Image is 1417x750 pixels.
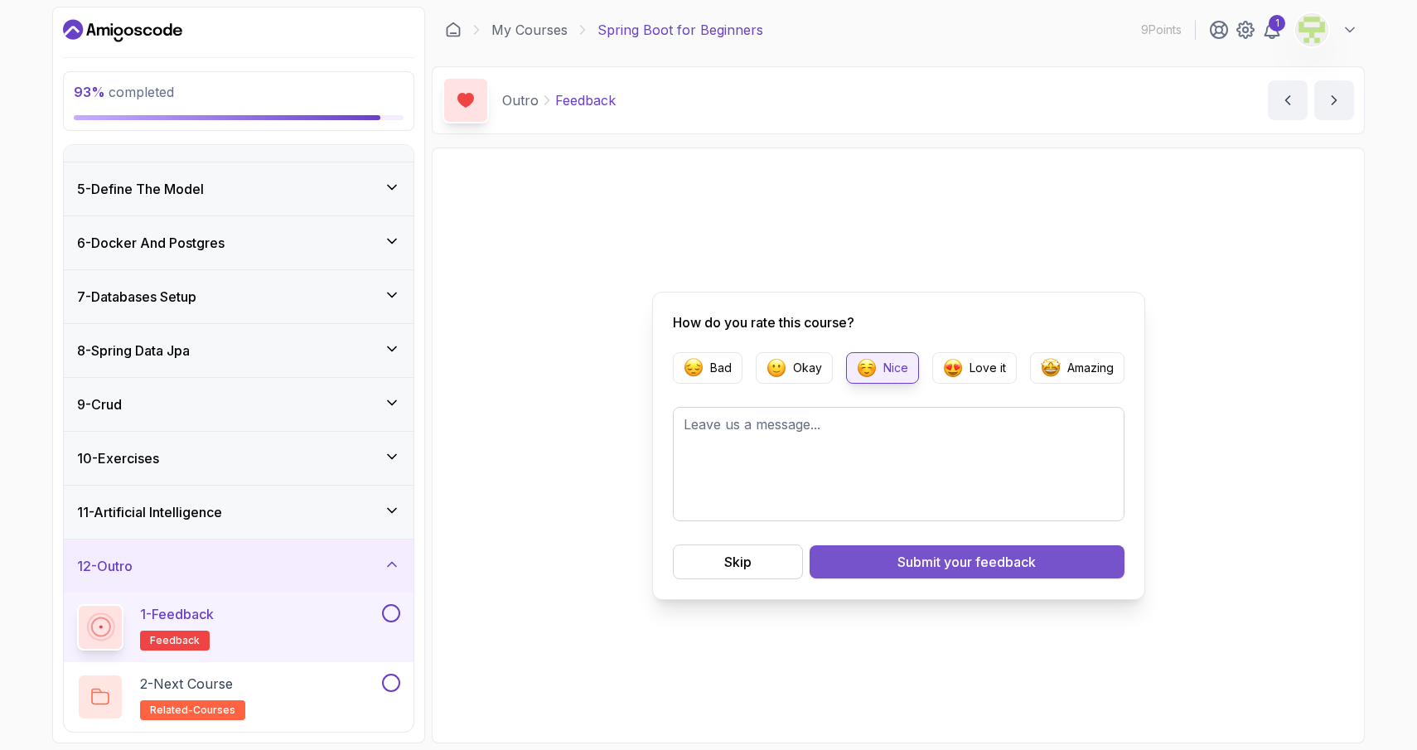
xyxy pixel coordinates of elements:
button: 1-Feedbackfeedback [77,604,400,651]
h3: 12 - Outro [77,556,133,576]
button: Feedback EmojieAmazing [1030,352,1124,384]
span: 93 % [74,84,105,100]
button: Skip [673,544,803,579]
p: Nice [883,360,908,376]
h3: 10 - Exercises [77,448,159,468]
p: Spring Boot for Beginners [597,20,763,40]
button: 2-Next Courserelated-courses [77,674,400,720]
p: 1 - Feedback [140,604,214,624]
h3: 5 - Define The Model [77,179,204,199]
span: feedback [150,634,200,647]
button: Feedback EmojieNice [846,352,919,384]
button: Feedback EmojieOkay [756,352,833,384]
button: 8-Spring Data Jpa [64,324,413,377]
h3: 7 - Databases Setup [77,287,196,307]
p: Love it [970,360,1006,376]
button: 7-Databases Setup [64,270,413,323]
button: 12-Outro [64,540,413,593]
a: Dashboard [63,17,182,44]
button: 11-Artificial Intelligence [64,486,413,539]
p: 9 Points [1141,22,1182,38]
span: related-courses [150,704,235,717]
h3: 8 - Spring Data Jpa [77,341,190,360]
img: Feedback Emojie [1041,358,1061,378]
img: Feedback Emojie [767,358,786,378]
span: your feedback [944,552,1036,572]
img: user profile image [1296,14,1328,46]
h3: 11 - Artificial Intelligence [77,502,222,522]
button: 6-Docker And Postgres [64,216,413,269]
div: 1 [1269,15,1285,31]
div: Submit [897,552,1036,572]
button: 5-Define The Model [64,162,413,215]
p: Outro [502,90,539,110]
a: My Courses [491,20,568,40]
button: Submit your feedback [810,545,1124,578]
img: Feedback Emojie [684,358,704,378]
p: Okay [793,360,822,376]
button: user profile image [1295,13,1358,46]
span: completed [74,84,174,100]
button: 9-Crud [64,378,413,431]
div: Skip [724,552,752,572]
p: 2 - Next Course [140,674,233,694]
button: Feedback EmojieLove it [932,352,1017,384]
p: Amazing [1067,360,1114,376]
button: Feedback EmojieBad [673,352,742,384]
button: next content [1314,80,1354,120]
button: 10-Exercises [64,432,413,485]
a: 1 [1262,20,1282,40]
img: Feedback Emojie [943,358,963,378]
p: Feedback [555,90,616,110]
a: Dashboard [445,22,462,38]
img: Feedback Emojie [857,358,877,378]
h3: 6 - Docker And Postgres [77,233,225,253]
h3: 9 - Crud [77,394,122,414]
p: How do you rate this course? [673,312,1124,332]
p: Bad [710,360,732,376]
button: previous content [1268,80,1308,120]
